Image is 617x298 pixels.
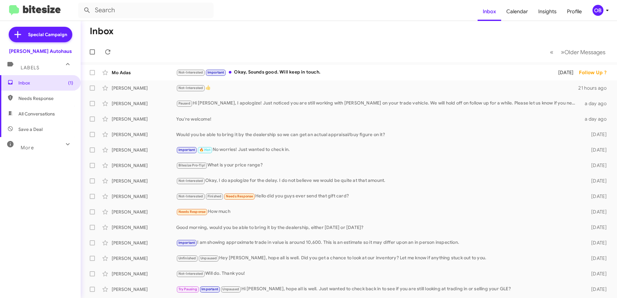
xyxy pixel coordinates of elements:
div: [PERSON_NAME] [112,209,176,215]
span: » [561,48,564,56]
div: [DATE] [581,193,612,200]
div: [PERSON_NAME] [112,131,176,138]
span: Important [178,148,195,152]
span: More [21,145,34,151]
div: Would you be able to bring it by the dealership so we can get an actual appraisal/buy figure on it? [176,131,581,138]
div: [DATE] [581,131,612,138]
div: Okay, I do apologize for the delay. I do not believe we would be quite at that amount. [176,177,581,184]
div: [PERSON_NAME] Autohaus [9,48,72,55]
div: a day ago [581,116,612,122]
span: Paused [178,101,190,105]
div: [DATE] [581,209,612,215]
div: [DATE] [550,69,579,76]
div: OB [592,5,603,16]
div: Will do. Thank you! [176,270,581,277]
span: Older Messages [564,49,605,56]
span: Unpaused [222,287,239,291]
div: [DATE] [581,162,612,169]
span: Not-Interested [178,272,203,276]
div: [DATE] [581,178,612,184]
div: [PERSON_NAME] [112,85,176,91]
button: Next [557,45,609,59]
a: Profile [562,2,587,21]
div: How much [176,208,581,215]
button: Previous [546,45,557,59]
span: « [550,48,553,56]
span: 🔥 Hot [199,148,210,152]
div: [DATE] [581,255,612,262]
div: [PERSON_NAME] [112,100,176,107]
div: No worries! Just wanted to check in. [176,146,581,154]
span: (1) [68,80,73,86]
div: [PERSON_NAME] [112,286,176,293]
nav: Page navigation example [546,45,609,59]
span: Needs Response [18,95,73,102]
span: Important [201,287,218,291]
div: Hi [PERSON_NAME], hope all is well. Just wanted to check back in to see if you are still looking ... [176,285,581,293]
div: [PERSON_NAME] [112,116,176,122]
div: Good morning, would you be able to bring it by the dealership, either [DATE] or [DATE]? [176,224,581,231]
div: [PERSON_NAME] [112,162,176,169]
span: Labels [21,65,39,71]
div: I am showing approximate trade in value is around 10,600. This is an estimate so it may differ up... [176,239,581,246]
span: Important [178,241,195,245]
div: [PERSON_NAME] [112,193,176,200]
span: Needs Response [226,194,253,198]
div: [DATE] [581,147,612,153]
div: Hey [PERSON_NAME], hope all is well. Did you get a chance to look at our inventory? Let me know i... [176,254,581,262]
span: Unpaused [200,256,217,260]
h1: Inbox [90,26,114,36]
a: Inbox [478,2,501,21]
span: Inbox [18,80,73,86]
div: [DATE] [581,224,612,231]
div: You're welcome! [176,116,581,122]
div: [DATE] [581,286,612,293]
div: [PERSON_NAME] [112,147,176,153]
span: Needs Response [178,210,206,214]
span: Save a Deal [18,126,43,133]
div: [PERSON_NAME] [112,178,176,184]
div: 21 hours ago [578,85,612,91]
span: Unfinished [178,256,196,260]
span: Bitesize Pro-Tip! [178,163,205,167]
a: Calendar [501,2,533,21]
span: Not-Interested [178,194,203,198]
div: Follow Up ? [579,69,612,76]
input: Search [78,3,214,18]
span: Important [207,70,224,74]
div: [DATE] [581,271,612,277]
span: All Conversations [18,111,55,117]
span: Not-Interested [178,70,203,74]
div: [PERSON_NAME] [112,240,176,246]
div: [PERSON_NAME] [112,271,176,277]
div: a day ago [581,100,612,107]
div: 👍 [176,84,578,92]
div: [PERSON_NAME] [112,255,176,262]
a: Insights [533,2,562,21]
span: Not-Interested [178,86,203,90]
span: Finished [207,194,222,198]
div: [PERSON_NAME] [112,224,176,231]
div: [DATE] [581,240,612,246]
span: Not-Interested [178,179,203,183]
span: Special Campaign [28,31,67,38]
div: Mo Adas [112,69,176,76]
a: Special Campaign [9,27,72,42]
span: Try Pausing [178,287,197,291]
div: Hello did you guys ever send that gift card? [176,193,581,200]
button: OB [587,5,610,16]
div: What is your price range? [176,162,581,169]
div: Hi [PERSON_NAME], I apologize! Just noticed you are still working with [PERSON_NAME] on your trad... [176,100,581,107]
div: Okay, Sounds good. Will keep in touch. [176,69,550,76]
